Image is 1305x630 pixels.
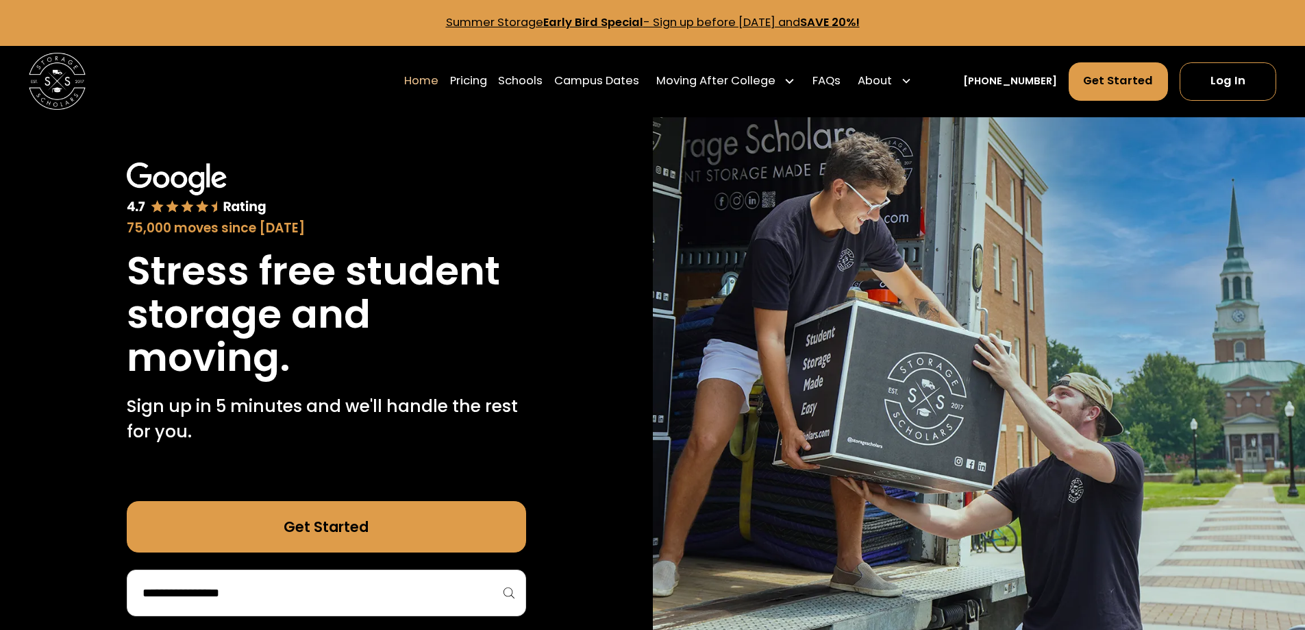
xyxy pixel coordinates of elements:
img: Storage Scholars main logo [29,53,86,110]
img: Google 4.7 star rating [127,162,266,216]
a: Home [404,61,438,101]
a: Schools [498,61,543,101]
a: Log In [1180,62,1276,101]
a: Pricing [450,61,487,101]
h1: Stress free student storage and moving. [127,250,526,379]
div: 75,000 moves since [DATE] [127,219,526,238]
p: Sign up in 5 minutes and we'll handle the rest for you. [127,393,526,445]
a: Summer StorageEarly Bird Special- Sign up before [DATE] andSAVE 20%! [446,14,860,30]
a: Get Started [127,501,526,553]
a: home [29,53,86,110]
div: Moving After College [651,61,801,101]
div: About [852,61,918,101]
a: Get Started [1069,62,1169,101]
a: Campus Dates [554,61,639,101]
strong: Early Bird Special [543,14,643,30]
a: FAQs [812,61,841,101]
a: [PHONE_NUMBER] [963,74,1057,89]
div: About [858,73,892,90]
div: Moving After College [656,73,775,90]
strong: SAVE 20%! [800,14,860,30]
